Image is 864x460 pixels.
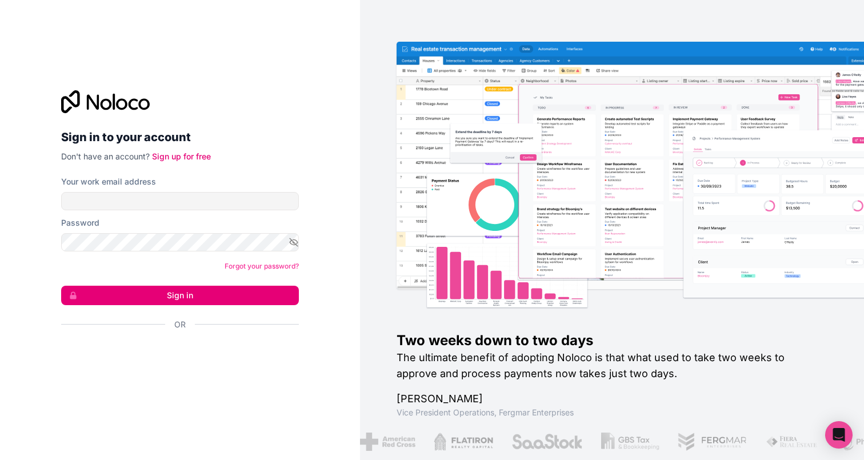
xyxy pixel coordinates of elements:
[355,433,410,451] img: /assets/american-red-cross-BAupjrZR.png
[825,421,853,449] div: Open Intercom Messenger
[152,151,211,161] a: Sign up for free
[506,433,577,451] img: /assets/saastock-C6Zbiodz.png
[174,319,186,330] span: Or
[61,217,99,229] label: Password
[672,433,742,451] img: /assets/fergmar-CudnrXN5.png
[397,331,827,350] h1: Two weeks down to two days
[61,233,299,251] input: Password
[397,350,827,382] h2: The ultimate benefit of adopting Noloco is that what used to take two weeks to approve and proces...
[225,262,299,270] a: Forgot your password?
[397,407,827,418] h1: Vice President Operations , Fergmar Enterprises
[596,433,654,451] img: /assets/gbstax-C-GtDUiK.png
[61,176,156,187] label: Your work email address
[429,433,488,451] img: /assets/flatiron-C8eUkumj.png
[760,433,814,451] img: /assets/fiera-fwj2N5v4.png
[61,127,299,147] h2: Sign in to your account
[61,151,150,161] span: Don't have an account?
[61,286,299,305] button: Sign in
[61,192,299,210] input: Email address
[397,391,827,407] h1: [PERSON_NAME]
